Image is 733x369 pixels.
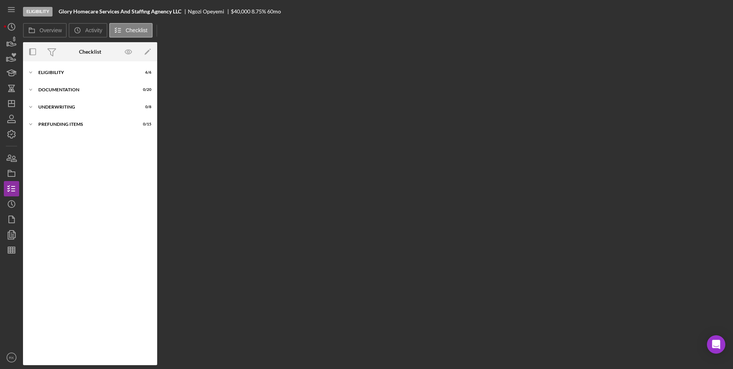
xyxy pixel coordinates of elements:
[109,23,153,38] button: Checklist
[138,105,151,109] div: 0 / 8
[38,70,132,75] div: Eligibility
[69,23,107,38] button: Activity
[707,335,725,354] div: Open Intercom Messenger
[79,49,101,55] div: Checklist
[138,70,151,75] div: 6 / 6
[126,27,148,33] label: Checklist
[39,27,62,33] label: Overview
[267,8,281,15] div: 60 mo
[23,7,53,16] div: Eligibility
[38,105,132,109] div: Underwriting
[251,8,266,15] div: 8.75 %
[4,350,19,365] button: RK
[85,27,102,33] label: Activity
[59,8,181,15] b: Glory Homecare Services And Staffing Agnency LLC
[38,87,132,92] div: Documentation
[138,87,151,92] div: 0 / 20
[9,356,14,360] text: RK
[231,8,250,15] span: $40,000
[188,8,231,15] div: Ngozi Opeyemi
[23,23,67,38] button: Overview
[38,122,132,127] div: Prefunding Items
[138,122,151,127] div: 0 / 15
